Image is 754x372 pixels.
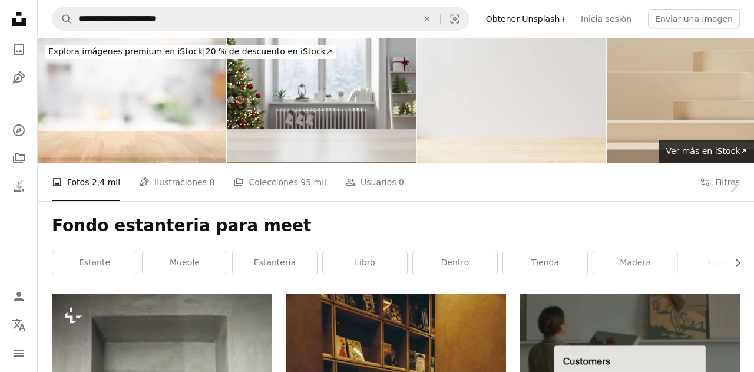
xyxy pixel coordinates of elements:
[441,8,469,30] button: Búsqueda visual
[666,146,747,156] span: Ver más en iStock ↗
[323,251,407,275] a: libro
[593,251,677,275] a: madera
[7,38,31,61] a: Fotos
[38,38,343,66] a: Explora imágenes premium en iStock|20 % de descuento en iStock↗
[48,47,332,56] span: 20 % de descuento en iStock ↗
[399,176,404,189] span: 0
[233,251,317,275] a: estantería
[52,251,137,275] a: estante
[713,130,754,243] a: Siguiente
[648,9,740,28] button: Enviar una imagen
[417,38,606,163] img: Habitación Natural Pared Blanca
[300,176,326,189] span: 95 mil
[233,163,326,201] a: Colecciones 95 mil
[52,215,740,236] h1: Fondo estanteria para meet
[503,251,587,275] a: tienda
[7,66,31,90] a: Ilustraciones
[38,38,226,163] img: Enfoque selectivo. Mesa de madera sobre fondo borroso de la encimera de la cocina.
[7,341,31,365] button: Menú
[700,163,740,201] button: Filtros
[727,251,740,275] button: desplazar lista a la derecha
[7,313,31,337] button: Idioma
[413,251,497,275] a: dentro
[574,9,639,28] a: Inicia sesión
[479,9,574,28] a: Obtener Unsplash+
[209,176,214,189] span: 8
[52,8,72,30] button: Buscar en Unsplash
[659,140,754,163] a: Ver más en iStock↗
[227,38,416,163] img: Superficie de madera vacía con árbol de Navidad borroso y fondo de ventana
[7,118,31,142] a: Explorar
[139,163,214,201] a: Ilustraciones 8
[7,285,31,308] a: Iniciar sesión / Registrarse
[48,47,206,56] span: Explora imágenes premium en iStock |
[345,163,404,201] a: Usuarios 0
[143,251,227,275] a: Mueble
[52,7,469,31] form: Encuentra imágenes en todo el sitio
[414,8,440,30] button: Borrar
